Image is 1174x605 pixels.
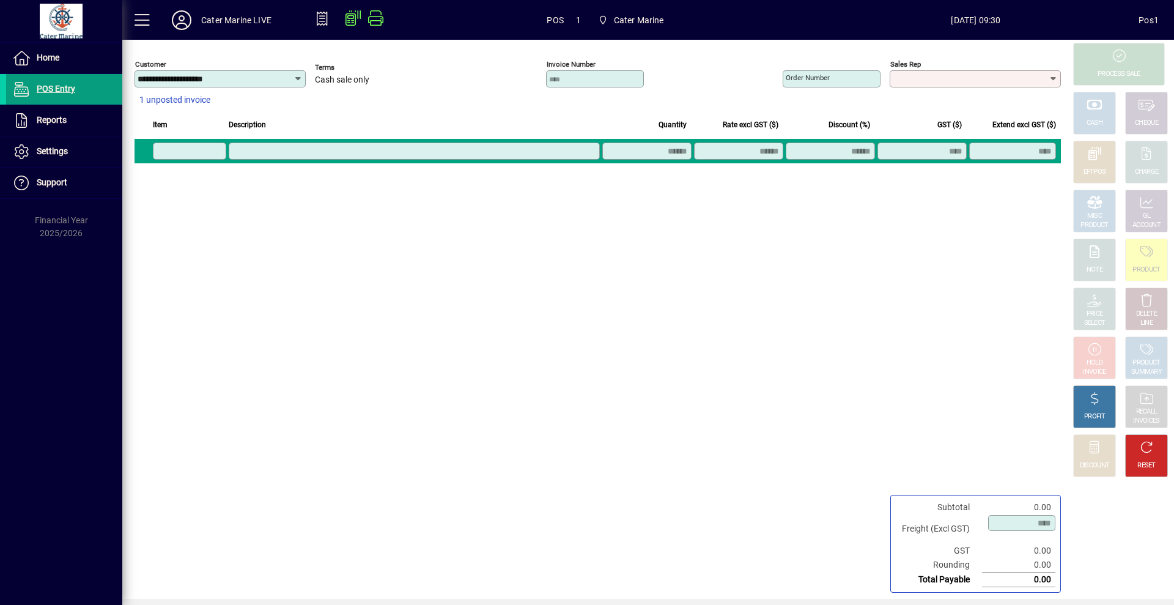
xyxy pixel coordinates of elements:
div: DISCOUNT [1080,461,1109,470]
div: CHEQUE [1135,119,1158,128]
span: Settings [37,146,68,156]
span: Cater Marine [593,9,669,31]
span: [DATE] 09:30 [813,10,1139,30]
div: GL [1143,212,1151,221]
span: Reports [37,115,67,125]
span: Rate excl GST ($) [723,118,778,132]
a: Reports [6,105,122,136]
mat-label: Customer [135,60,166,69]
span: Discount (%) [829,118,870,132]
div: RECALL [1136,407,1157,417]
td: 0.00 [982,558,1055,573]
div: PRODUCT [1080,221,1108,230]
div: INVOICE [1083,368,1106,377]
div: HOLD [1087,358,1102,368]
span: Quantity [659,118,687,132]
td: 0.00 [982,544,1055,558]
div: PRODUCT [1132,358,1160,368]
mat-label: Sales rep [890,60,921,69]
div: PRODUCT [1132,265,1160,275]
a: Support [6,168,122,198]
span: 1 unposted invoice [139,94,210,106]
mat-label: Invoice number [547,60,596,69]
div: DELETE [1136,310,1157,319]
mat-label: Order number [786,73,830,82]
div: INVOICES [1133,417,1159,426]
div: SELECT [1084,319,1106,328]
span: Cash sale only [315,75,369,85]
td: Total Payable [896,573,982,587]
td: 0.00 [982,500,1055,514]
td: 0.00 [982,573,1055,587]
div: NOTE [1087,265,1102,275]
div: PROCESS SALE [1098,70,1140,79]
span: Cater Marine [614,10,664,30]
div: PRICE [1087,310,1103,319]
div: Pos1 [1139,10,1159,30]
span: Extend excl GST ($) [992,118,1056,132]
td: Subtotal [896,500,982,514]
button: Profile [162,9,201,31]
span: Support [37,177,67,187]
div: CASH [1087,119,1102,128]
div: LINE [1140,319,1153,328]
div: SUMMARY [1131,368,1162,377]
span: Description [229,118,266,132]
div: Cater Marine LIVE [201,10,271,30]
span: GST ($) [937,118,962,132]
td: GST [896,544,982,558]
span: POS Entry [37,84,75,94]
div: EFTPOS [1084,168,1106,177]
span: 1 [576,10,581,30]
button: 1 unposted invoice [135,89,215,111]
span: Item [153,118,168,132]
td: Rounding [896,558,982,573]
div: CHARGE [1135,168,1159,177]
td: Freight (Excl GST) [896,514,982,544]
div: RESET [1137,461,1156,470]
span: Terms [315,64,388,72]
span: Home [37,53,59,62]
a: Home [6,43,122,73]
div: ACCOUNT [1132,221,1161,230]
div: PROFIT [1084,412,1105,421]
div: MISC [1087,212,1102,221]
span: POS [547,10,564,30]
a: Settings [6,136,122,167]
